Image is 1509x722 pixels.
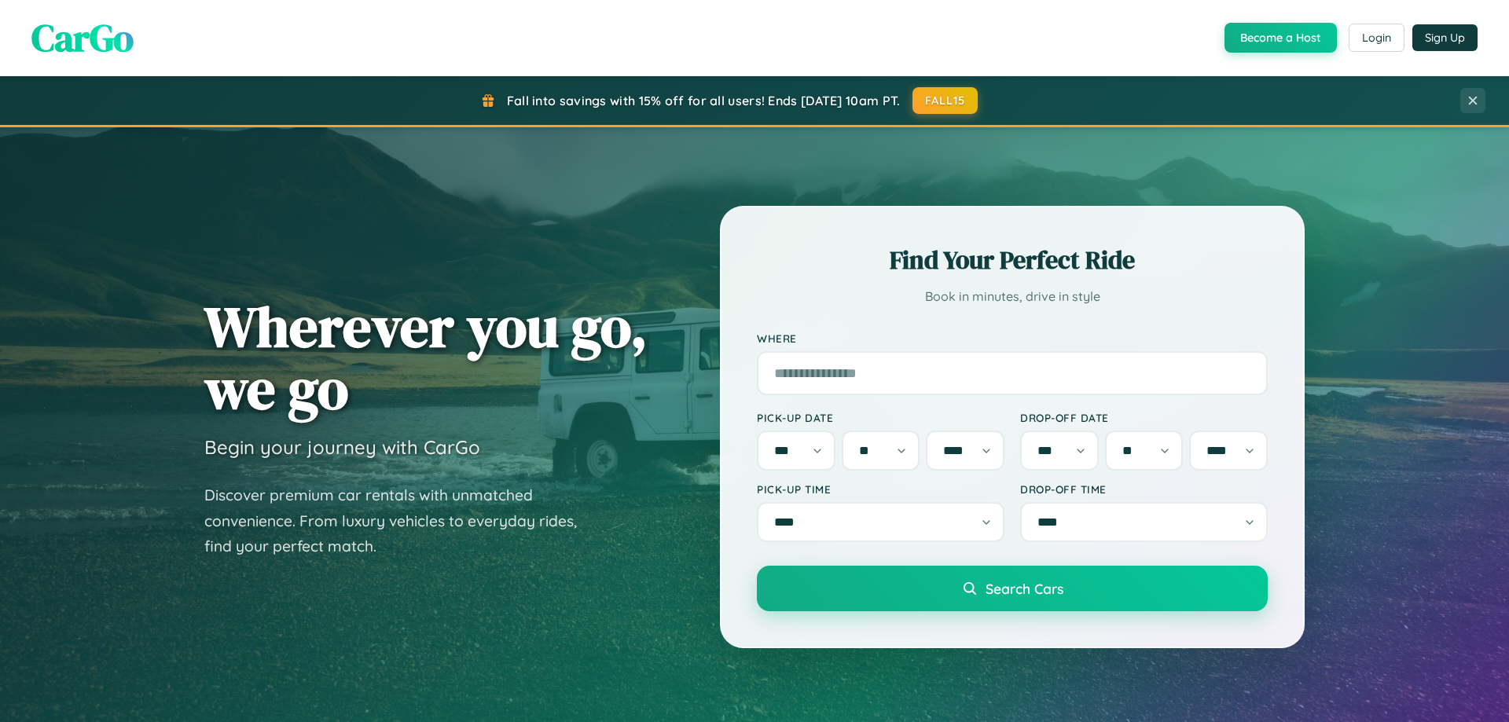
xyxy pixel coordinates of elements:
button: Sign Up [1412,24,1478,51]
button: FALL15 [912,87,978,114]
button: Search Cars [757,566,1268,611]
p: Book in minutes, drive in style [757,285,1268,308]
label: Drop-off Time [1020,482,1268,496]
button: Become a Host [1224,23,1337,53]
label: Pick-up Date [757,411,1004,424]
h2: Find Your Perfect Ride [757,243,1268,277]
h1: Wherever you go, we go [204,295,648,420]
span: Search Cars [986,580,1063,597]
p: Discover premium car rentals with unmatched convenience. From luxury vehicles to everyday rides, ... [204,482,597,559]
span: Fall into savings with 15% off for all users! Ends [DATE] 10am PT. [507,93,901,108]
label: Where [757,332,1268,345]
label: Drop-off Date [1020,411,1268,424]
h3: Begin your journey with CarGo [204,435,480,459]
button: Login [1349,24,1404,52]
label: Pick-up Time [757,482,1004,496]
span: CarGo [31,12,134,64]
